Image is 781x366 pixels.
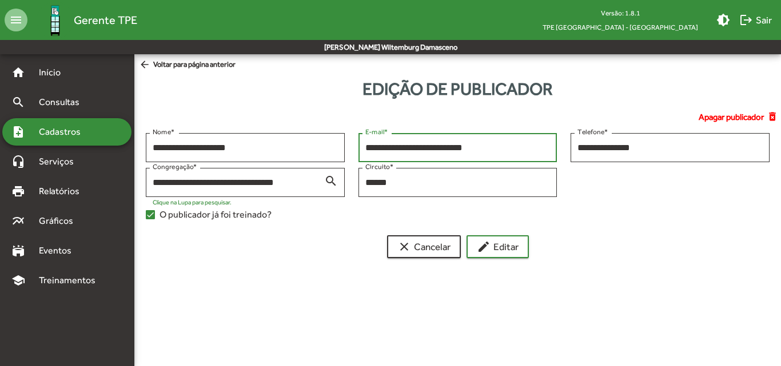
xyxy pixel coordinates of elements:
mat-icon: menu [5,9,27,31]
mat-icon: print [11,184,25,198]
mat-icon: multiline_chart [11,214,25,228]
mat-icon: search [11,95,25,109]
mat-icon: home [11,66,25,79]
span: Serviços [32,155,89,168]
span: Consultas [32,95,94,109]
mat-icon: school [11,274,25,287]
mat-icon: brightness_medium [716,13,730,27]
span: Sair [739,10,772,30]
mat-icon: logout [739,13,753,27]
mat-icon: edit [477,240,491,254]
span: Gerente TPE [74,11,137,29]
button: Cancelar [387,235,461,258]
span: Cancelar [397,236,451,257]
span: TPE [GEOGRAPHIC_DATA] - [GEOGRAPHIC_DATA] [533,20,707,34]
a: Gerente TPE [27,2,137,39]
span: Gráficos [32,214,89,228]
span: Início [32,66,77,79]
button: Editar [467,235,529,258]
mat-hint: Clique na Lupa para pesquisar. [153,199,232,206]
mat-icon: note_add [11,125,25,139]
mat-icon: delete_forever [767,111,781,123]
span: Apagar publicador [699,111,764,124]
span: O publicador já foi treinado? [160,208,272,222]
span: Relatórios [32,184,94,198]
mat-icon: arrow_back [139,59,153,71]
mat-icon: stadium [11,244,25,258]
span: Editar [477,236,519,257]
button: Sair [735,10,776,30]
span: Voltar para página anterior [139,59,236,71]
div: Edição de publicador [134,76,781,102]
img: Logo [37,2,74,39]
mat-icon: headset_mic [11,155,25,168]
span: Treinamentos [32,274,109,287]
span: Eventos [32,244,87,258]
mat-icon: search [324,174,338,187]
mat-icon: clear [397,240,411,254]
span: Cadastros [32,125,95,139]
div: Versão: 1.8.1 [533,6,707,20]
